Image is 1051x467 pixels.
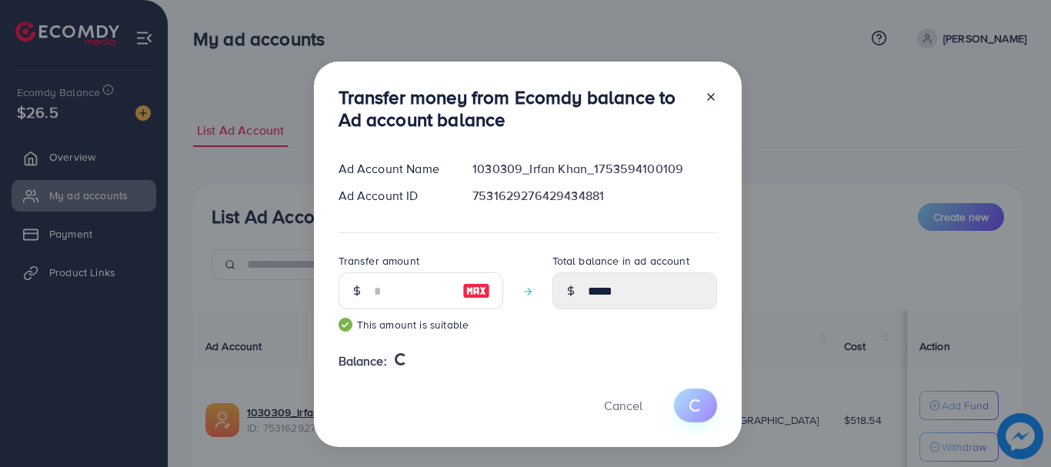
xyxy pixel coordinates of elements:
[339,253,419,269] label: Transfer amount
[585,389,662,422] button: Cancel
[339,352,387,370] span: Balance:
[460,160,729,178] div: 1030309_Irfan Khan_1753594100109
[326,160,461,178] div: Ad Account Name
[339,317,503,332] small: This amount is suitable
[552,253,689,269] label: Total balance in ad account
[339,86,692,131] h3: Transfer money from Ecomdy balance to Ad account balance
[339,318,352,332] img: guide
[326,187,461,205] div: Ad Account ID
[460,187,729,205] div: 7531629276429434881
[462,282,490,300] img: image
[604,397,642,414] span: Cancel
